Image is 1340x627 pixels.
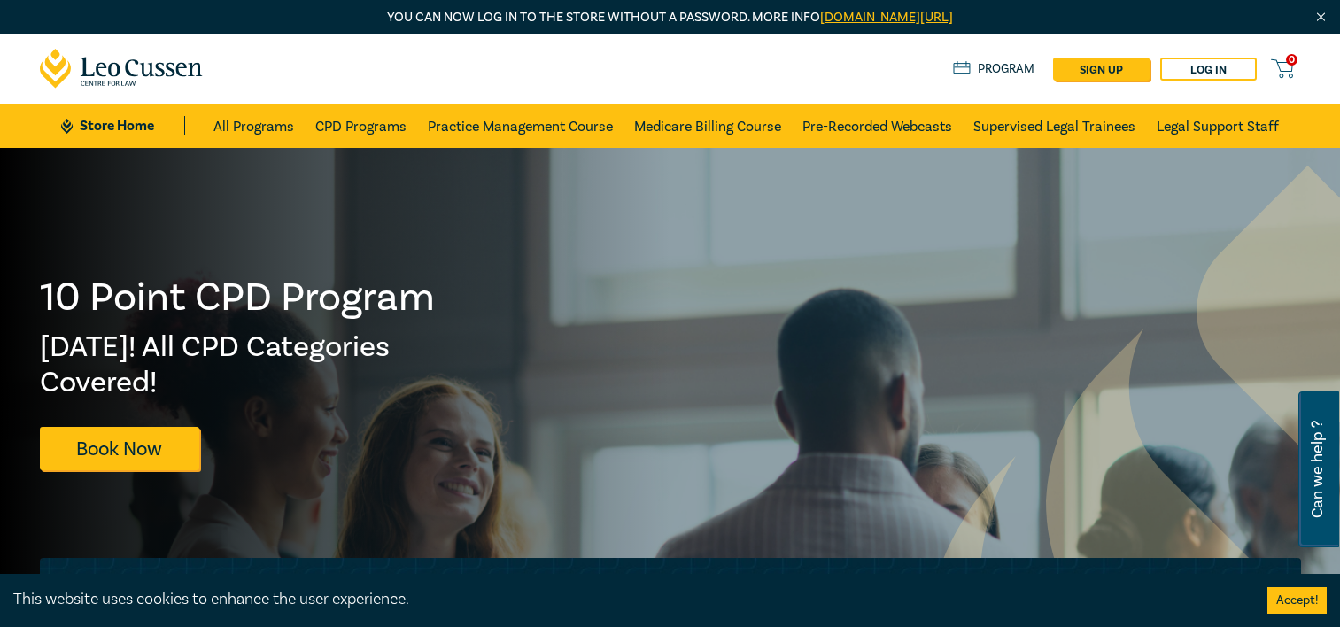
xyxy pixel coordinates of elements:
[315,104,407,148] a: CPD Programs
[1160,58,1257,81] a: Log in
[1267,587,1327,614] button: Accept cookies
[40,275,437,321] h1: 10 Point CPD Program
[40,8,1301,27] p: You can now log in to the store without a password. More info
[1313,10,1328,25] img: Close
[1157,104,1279,148] a: Legal Support Staff
[973,104,1135,148] a: Supervised Legal Trainees
[1286,54,1297,66] span: 0
[61,116,184,135] a: Store Home
[634,104,781,148] a: Medicare Billing Course
[13,588,1241,611] div: This website uses cookies to enhance the user experience.
[428,104,613,148] a: Practice Management Course
[953,59,1035,79] a: Program
[802,104,952,148] a: Pre-Recorded Webcasts
[1309,402,1326,537] span: Can we help ?
[40,427,199,470] a: Book Now
[1053,58,1150,81] a: sign up
[820,9,953,26] a: [DOMAIN_NAME][URL]
[40,329,437,400] h2: [DATE]! All CPD Categories Covered!
[213,104,294,148] a: All Programs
